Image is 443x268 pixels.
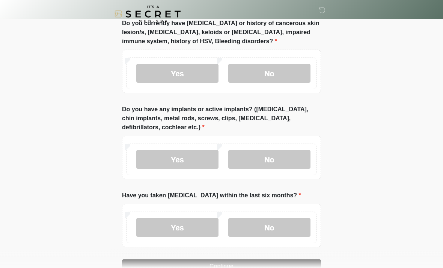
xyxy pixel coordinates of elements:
label: Have you taken [MEDICAL_DATA] within the last six months? [122,191,301,200]
label: Yes [136,64,218,83]
img: It's A Secret Med Spa Logo [115,6,181,23]
label: Do you currently have [MEDICAL_DATA] or history of cancerous skin lesion/s, [MEDICAL_DATA], keloi... [122,19,321,46]
label: No [228,218,310,237]
label: Yes [136,150,218,169]
label: No [228,64,310,83]
label: No [228,150,310,169]
label: Yes [136,218,218,237]
label: Do you have any implants or active implants? ([MEDICAL_DATA], chin implants, metal rods, screws, ... [122,105,321,132]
